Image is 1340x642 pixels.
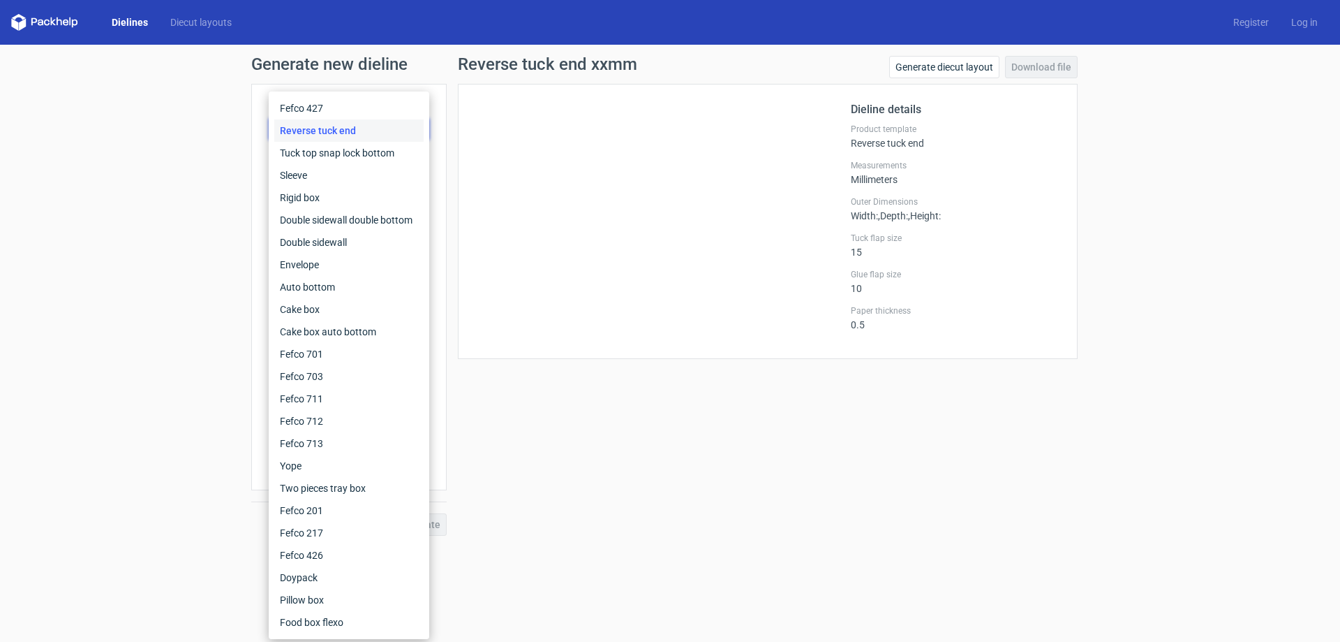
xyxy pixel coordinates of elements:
label: Tuck flap size [851,233,1060,244]
label: Measurements [851,160,1060,171]
a: Diecut layouts [159,15,243,29]
a: Generate diecut layout [889,56,999,78]
h2: Dieline details [851,101,1060,118]
div: Fefco 217 [274,522,424,544]
div: 0.5 [851,305,1060,330]
div: 10 [851,269,1060,294]
label: Paper thickness [851,305,1060,316]
div: Millimeters [851,160,1060,185]
span: , Height : [908,210,941,221]
div: Two pieces tray box [274,477,424,499]
h1: Generate new dieline [251,56,1089,73]
div: Reverse tuck end [274,119,424,142]
div: Auto bottom [274,276,424,298]
div: Double sidewall [274,231,424,254]
div: Doypack [274,567,424,589]
div: Fefco 711 [274,388,424,410]
div: Fefco 703 [274,365,424,388]
label: Glue flap size [851,269,1060,280]
div: Sleeve [274,164,424,187]
div: Cake box auto bottom [274,321,424,343]
div: Cake box [274,298,424,321]
span: , Depth : [878,210,908,221]
div: Food box flexo [274,611,424,634]
a: Dielines [100,15,159,29]
div: Fefco 713 [274,432,424,455]
div: Tuck top snap lock bottom [274,142,424,164]
div: Yope [274,455,424,477]
div: Fefco 427 [274,97,424,119]
div: Fefco 201 [274,499,424,522]
h1: Reverse tuck end xxmm [458,56,637,73]
div: Fefco 701 [274,343,424,365]
div: Pillow box [274,589,424,611]
div: Reverse tuck end [851,124,1060,149]
div: Fefco 426 [274,544,424,567]
div: Rigid box [274,187,424,209]
a: Register [1222,15,1280,29]
label: Outer Dimensions [851,196,1060,207]
div: Fefco 712 [274,410,424,432]
span: Width : [851,210,878,221]
div: Double sidewall double bottom [274,209,424,231]
label: Product template [851,124,1060,135]
div: 15 [851,233,1060,258]
a: Log in [1280,15,1329,29]
div: Envelope [274,254,424,276]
